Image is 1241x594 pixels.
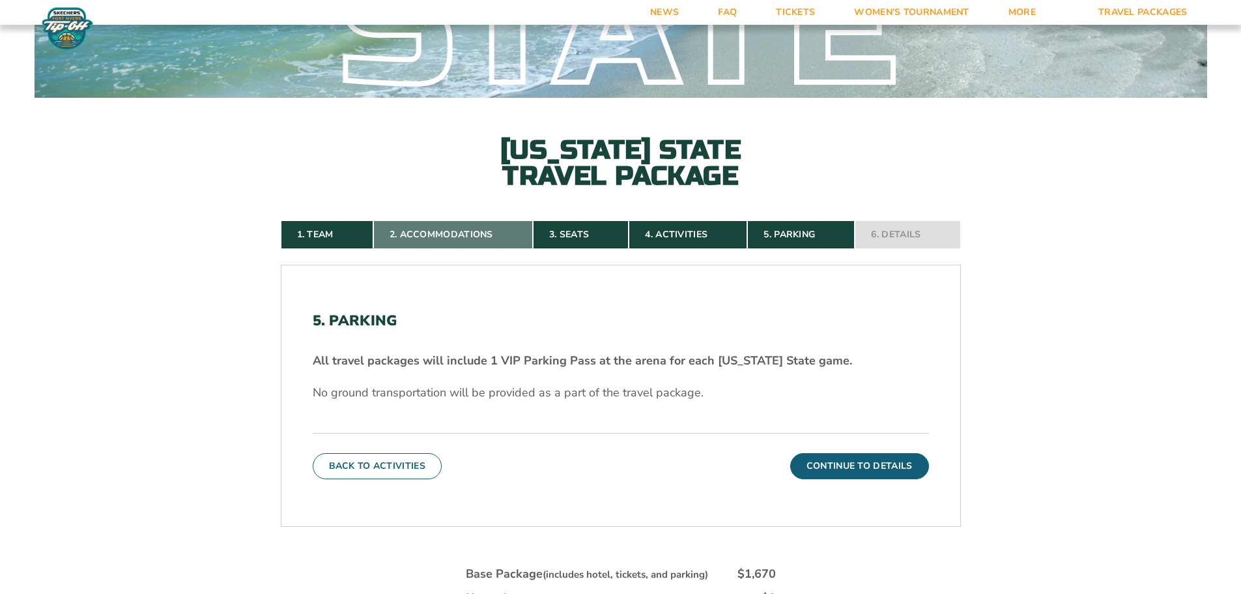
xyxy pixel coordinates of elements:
button: Continue To Details [790,453,929,479]
a: 1. Team [281,220,373,249]
h2: [US_STATE] State Travel Package [478,137,764,189]
h2: 5. Parking [313,312,929,329]
img: Fort Myers Tip-Off [39,7,96,51]
a: 2. Accommodations [373,220,533,249]
small: (includes hotel, tickets, and parking) [543,568,708,581]
button: Back To Activities [313,453,442,479]
div: $1,670 [737,566,776,582]
a: 4. Activities [629,220,747,249]
div: Base Package [466,566,708,582]
a: 3. Seats [533,220,629,249]
p: No ground transportation will be provided as a part of the travel package. [313,385,929,401]
strong: All travel packages will include 1 VIP Parking Pass at the arena for each [US_STATE] State game. [313,353,852,368]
